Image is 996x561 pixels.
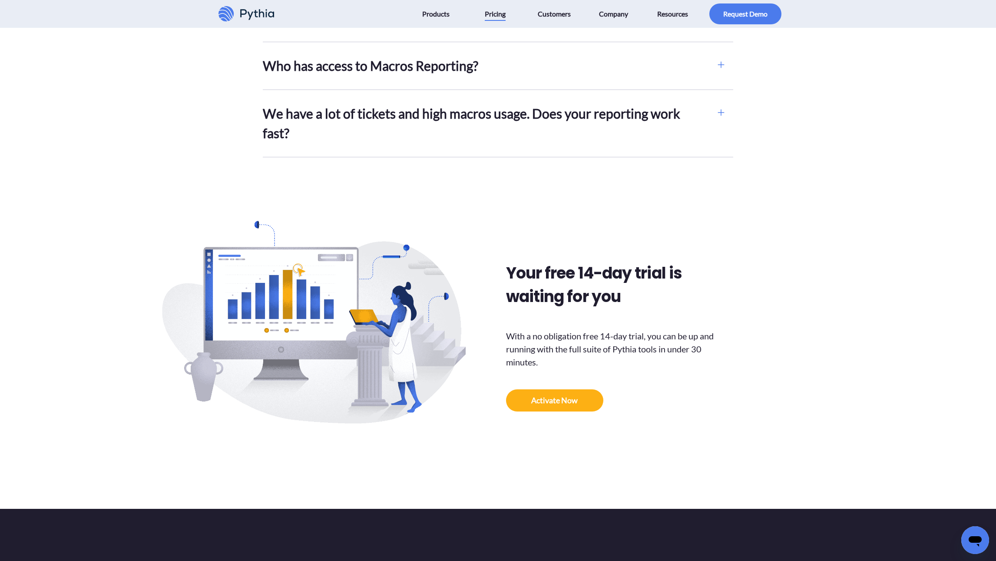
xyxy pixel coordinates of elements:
span: Customers [538,7,571,21]
h2: We have a lot of tickets and high macros usage. Does your reporting work fast? [263,104,709,143]
span: Company [599,7,628,21]
h3: With a no obligation free 14-day trial, you can be up and running with the full suite of Pythia t... [506,329,730,368]
h2: Who has access to Macros Reporting? [263,56,709,76]
span: Products [422,7,450,21]
span: Resources [657,7,688,21]
h2: Your free 14-day trial is waiting for you [506,262,730,309]
span: Pricing [485,7,506,21]
iframe: Button to launch messaging window [961,526,989,554]
img: Advanced Reporting [131,201,494,472]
